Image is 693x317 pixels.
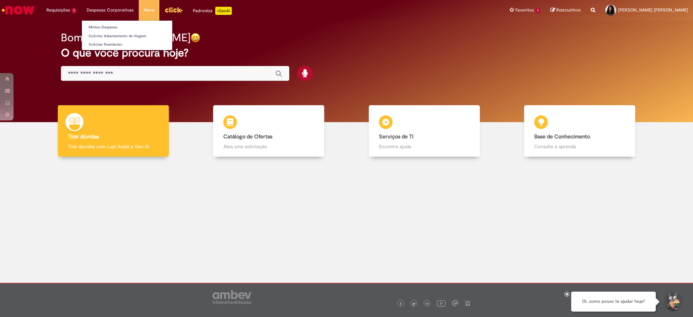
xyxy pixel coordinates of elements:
[515,7,534,14] span: Favoritos
[215,7,232,15] p: +GenAi
[164,5,183,15] img: click_logo_yellow_360x200.png
[379,143,470,150] p: Encontre ajuda
[61,32,191,44] h2: Bom dia, [PERSON_NAME]
[379,133,413,140] b: Serviços de TI
[534,133,590,140] b: Base de Conhecimento
[556,7,581,13] span: Rascunhos
[213,290,251,304] img: logo_footer_ambev_rotulo_gray.png
[618,7,688,13] span: [PERSON_NAME] [PERSON_NAME]
[61,47,632,59] h2: O que você procura hoje?
[82,41,172,48] a: Solicitar Reembolso
[36,105,191,157] a: Tirar dúvidas Tirar dúvidas com Lupi Assist e Gen Ai
[71,8,76,14] span: 1
[551,7,581,14] a: Rascunhos
[535,8,540,14] span: 1
[191,105,347,157] a: Catálogo de Ofertas Abra uma solicitação
[46,7,70,14] span: Requisições
[571,292,656,312] div: Oi, como posso te ajudar hoje?
[663,292,683,312] button: Iniciar Conversa de Suporte
[144,7,154,14] span: More
[82,20,173,50] ul: Despesas Corporativas
[426,302,429,306] img: logo_footer_linkedin.png
[502,105,658,157] a: Base de Conhecimento Consulte e aprenda
[223,143,314,150] p: Abra uma solicitação
[223,133,272,140] b: Catálogo de Ofertas
[68,133,99,140] b: Tirar dúvidas
[68,143,159,150] p: Tirar dúvidas com Lupi Assist e Gen Ai
[82,32,172,40] a: Solicitar Adiantamento de Viagem
[87,7,134,14] span: Despesas Corporativas
[346,105,502,157] a: Serviços de TI Encontre ajuda
[82,24,172,31] a: Minhas Despesas
[193,7,232,15] div: Padroniza
[437,299,446,308] img: logo_footer_youtube.png
[452,300,458,306] img: logo_footer_workplace.png
[399,302,402,305] img: logo_footer_facebook.png
[534,143,625,150] p: Consulte e aprenda
[412,302,416,305] img: logo_footer_twitter.png
[1,3,36,17] img: ServiceNow
[191,33,200,43] img: happy-face.png
[465,300,471,306] img: logo_footer_naosei.png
